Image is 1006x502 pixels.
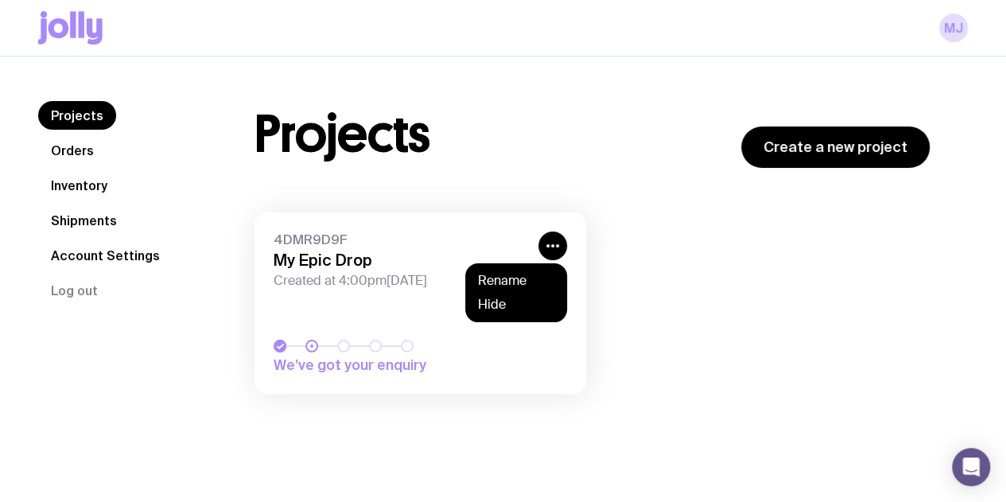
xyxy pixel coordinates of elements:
h1: Projects [254,109,430,160]
span: 4DMR9D9F [274,232,529,247]
span: Created at 4:00pm[DATE] [274,273,529,289]
a: Inventory [38,171,120,200]
a: 4DMR9D9FMy Epic DropCreated at 4:00pm[DATE]We’ve got your enquiry [254,212,586,394]
h3: My Epic Drop [274,251,529,270]
button: Log out [38,276,111,305]
a: Create a new project [741,126,930,168]
a: Account Settings [38,241,173,270]
span: We’ve got your enquiry [274,356,465,375]
button: Rename [478,273,554,289]
a: MJ [939,14,968,42]
a: Projects [38,101,116,130]
a: Orders [38,136,107,165]
button: Hide [478,297,554,313]
div: Open Intercom Messenger [952,448,990,486]
a: Shipments [38,206,130,235]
